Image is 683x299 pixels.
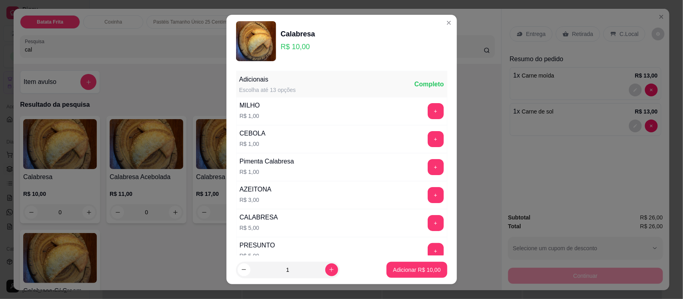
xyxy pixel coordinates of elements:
button: add [428,215,444,231]
button: add [428,187,444,203]
img: product-image [236,21,276,61]
div: CEBOLA [240,129,266,138]
button: decrease-product-quantity [238,263,250,276]
p: R$ 1,00 [240,168,294,176]
div: Calabresa [281,28,315,40]
button: Adicionar R$ 10,00 [387,262,447,278]
button: add [428,159,444,175]
button: Close [443,16,455,29]
p: R$ 1,00 [240,112,260,120]
div: Escolha até 13 opções [239,86,296,94]
div: MILHO [240,101,260,110]
p: R$ 5,00 [240,224,278,232]
div: AZEITONA [240,185,272,194]
div: Pimenta Calabresa [240,157,294,166]
button: add [428,131,444,147]
p: R$ 10,00 [281,41,315,52]
div: Completo [415,80,444,89]
div: PRESUNTO [240,241,275,250]
p: Adicionar R$ 10,00 [393,266,441,274]
button: add [428,243,444,259]
p: R$ 3,00 [240,196,272,204]
p: R$ 5,00 [240,252,275,260]
p: R$ 1,00 [240,140,266,148]
div: Adicionais [239,75,296,84]
div: CALABRESA [240,213,278,222]
button: add [428,103,444,119]
button: increase-product-quantity [325,263,338,276]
